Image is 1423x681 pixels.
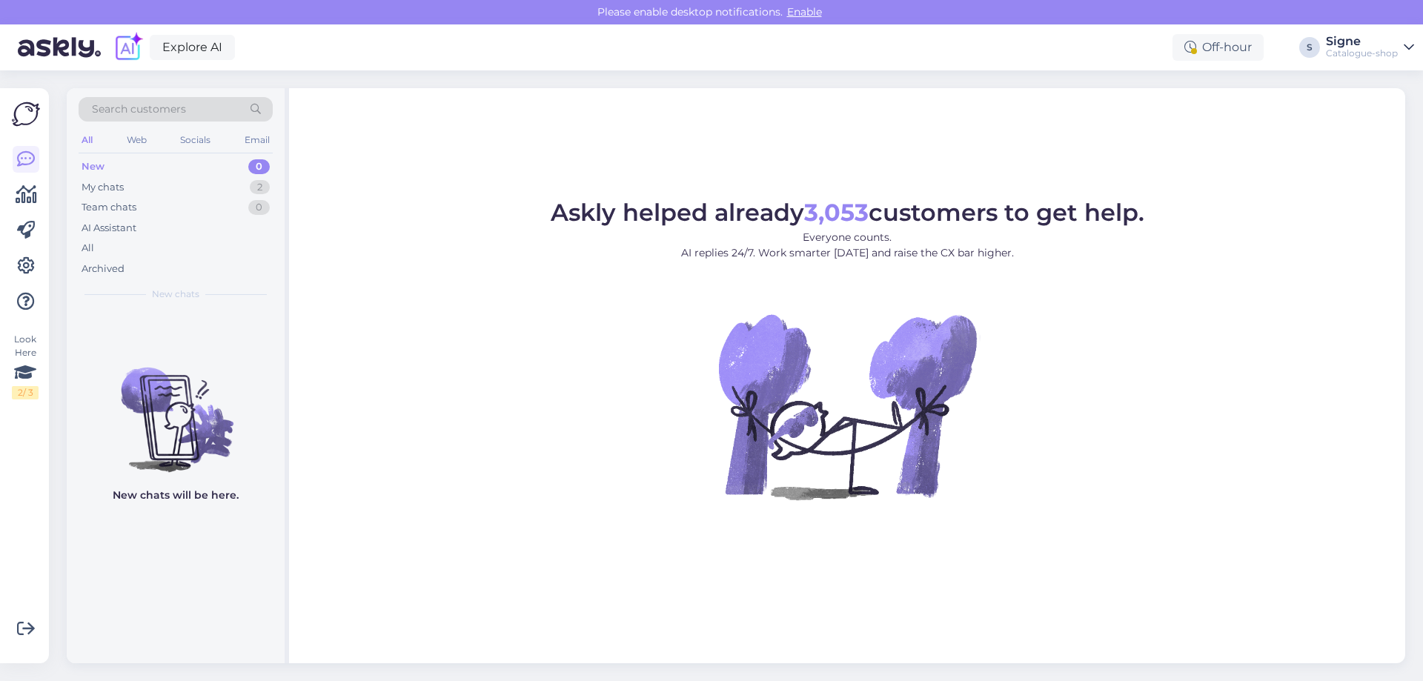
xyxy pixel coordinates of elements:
div: 0 [248,159,270,174]
div: All [82,241,94,256]
div: 0 [248,200,270,215]
div: Team chats [82,200,136,215]
span: Askly helped already customers to get help. [551,198,1144,227]
p: New chats will be here. [113,488,239,503]
img: explore-ai [113,32,144,63]
div: 2 / 3 [12,386,39,399]
div: Archived [82,262,125,276]
span: Enable [783,5,826,19]
div: Signe [1326,36,1398,47]
div: Look Here [12,333,39,399]
div: 2 [250,180,270,195]
div: All [79,130,96,150]
div: S [1299,37,1320,58]
a: SigneCatalogue-shop [1326,36,1414,59]
div: Email [242,130,273,150]
span: Search customers [92,102,186,117]
a: Explore AI [150,35,235,60]
img: Askly Logo [12,100,40,128]
div: Socials [177,130,213,150]
span: New chats [152,288,199,301]
p: Everyone counts. AI replies 24/7. Work smarter [DATE] and raise the CX bar higher. [551,230,1144,261]
div: AI Assistant [82,221,136,236]
div: Catalogue-shop [1326,47,1398,59]
div: Off-hour [1172,34,1264,61]
div: My chats [82,180,124,195]
b: 3,053 [804,198,869,227]
div: Web [124,130,150,150]
img: No chats [67,341,285,474]
div: New [82,159,105,174]
img: No Chat active [714,273,981,539]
